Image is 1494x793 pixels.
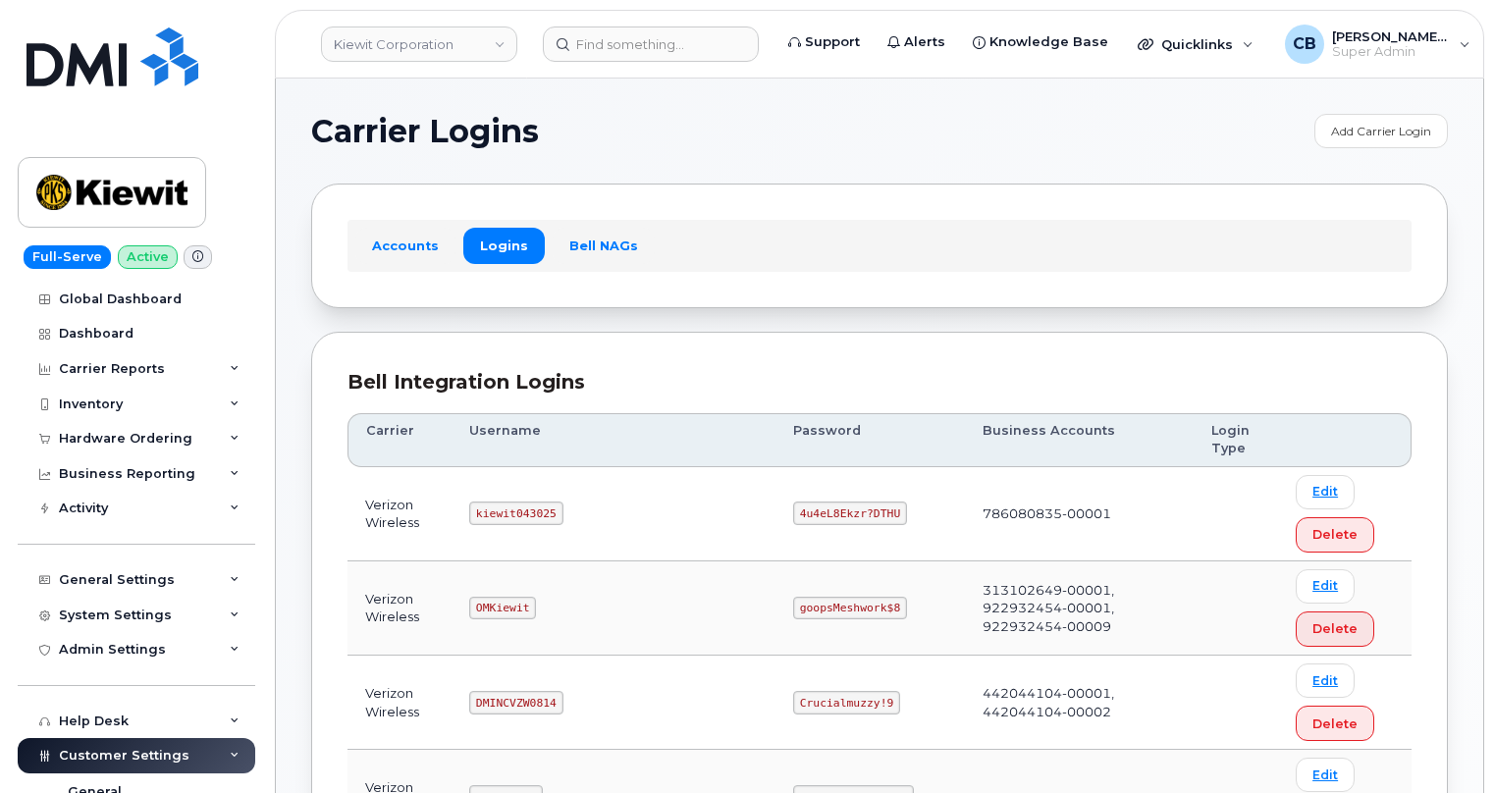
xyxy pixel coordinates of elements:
code: Crucialmuzzy!9 [793,691,900,714]
code: goopsMeshwork$8 [793,597,907,620]
code: 4u4eL8Ekzr?DTHU [793,502,907,525]
button: Delete [1296,706,1374,741]
a: Add Carrier Login [1314,114,1448,148]
th: Carrier [347,413,452,467]
td: Verizon Wireless [347,656,452,750]
div: Bell Integration Logins [347,368,1412,396]
td: Verizon Wireless [347,561,452,656]
td: 313102649-00001, 922932454-00001, 922932454-00009 [965,561,1194,656]
span: Carrier Logins [311,117,539,146]
a: Bell NAGs [553,228,655,263]
th: Password [775,413,965,467]
span: Delete [1312,525,1358,544]
a: Logins [463,228,545,263]
a: Edit [1296,475,1355,509]
span: Delete [1312,619,1358,638]
code: kiewit043025 [469,502,562,525]
a: Edit [1296,663,1355,698]
td: Verizon Wireless [347,467,452,561]
th: Login Type [1194,413,1278,467]
td: 442044104-00001, 442044104-00002 [965,656,1194,750]
td: 786080835-00001 [965,467,1194,561]
code: OMKiewit [469,597,536,620]
span: Delete [1312,714,1358,733]
code: DMINCVZW0814 [469,691,562,714]
th: Business Accounts [965,413,1194,467]
button: Delete [1296,611,1374,647]
a: Edit [1296,569,1355,604]
a: Accounts [355,228,455,263]
button: Delete [1296,517,1374,553]
th: Username [452,413,775,467]
a: Edit [1296,758,1355,792]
